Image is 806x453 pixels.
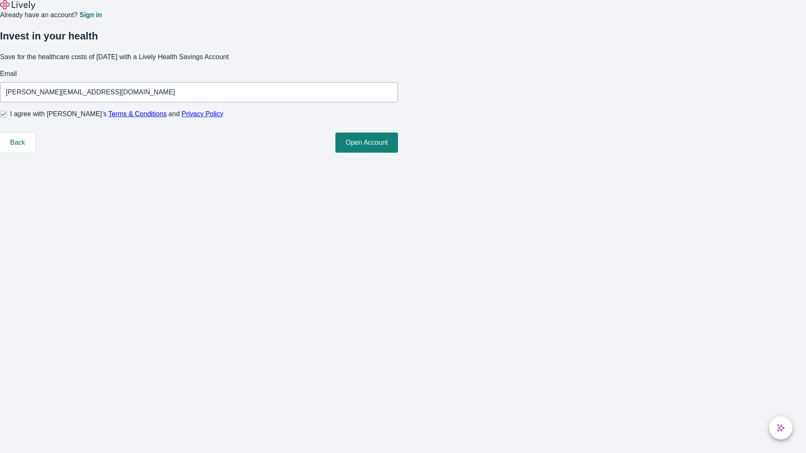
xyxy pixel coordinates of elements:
span: I agree with [PERSON_NAME]’s and [10,109,223,119]
a: Privacy Policy [182,110,224,117]
a: Sign in [79,12,102,18]
svg: Lively AI Assistant [777,424,785,432]
button: chat [769,416,793,440]
a: Terms & Conditions [108,110,167,117]
button: Open Account [335,133,398,153]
